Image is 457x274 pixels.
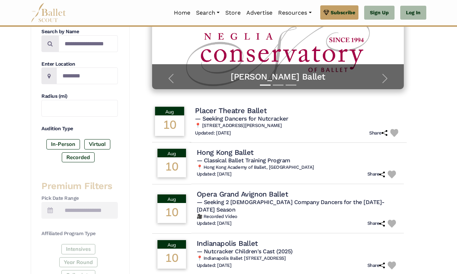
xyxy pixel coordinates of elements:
h6: Share [369,130,387,136]
a: [PERSON_NAME] Ballet [159,71,397,82]
h6: Updated: [DATE] [195,130,231,136]
a: Store [222,5,243,20]
h6: Updated: [DATE] [197,220,232,227]
h4: Search by Name [41,28,118,35]
h4: Audition Type [41,125,118,132]
h4: Affiliated Program Type [41,230,118,237]
div: 10 [155,116,184,136]
span: — Seeking Dancers for Nutcracker [195,115,288,122]
img: gem.svg [323,9,329,16]
div: 10 [157,249,186,269]
div: 10 [157,203,186,223]
input: Search by names... [59,35,118,52]
a: Log In [400,6,426,20]
h4: Placer Theatre Ballet [195,106,266,115]
button: Slide 2 [273,81,283,89]
h6: 🎥 Recorded Video [197,214,399,220]
button: Slide 1 [260,81,271,89]
h6: Updated: [DATE] [197,263,232,269]
h6: Updated: [DATE] [197,171,232,177]
h6: Share [367,171,385,177]
label: Virtual [84,139,110,149]
span: — Nutcracker Children's Cast (2025) [197,248,293,255]
a: Subscribe [320,5,358,20]
button: Slide 3 [286,81,296,89]
h6: 📍 Hong Kong Academy of Ballet, [GEOGRAPHIC_DATA] [197,164,399,171]
h6: Share [367,263,385,269]
span: Subscribe [331,9,355,16]
a: Resources [275,5,314,20]
a: Advertise [243,5,275,20]
h4: Hong Kong Ballet [197,148,253,157]
input: Location [56,67,118,84]
div: Aug [157,194,186,203]
label: In-Person [46,139,80,149]
h6: 📍 [STREET_ADDRESS][PERSON_NAME] [195,123,401,129]
a: Home [171,5,193,20]
div: Aug [155,107,184,115]
label: Recorded [62,152,95,162]
h4: Pick Date Range [41,195,118,202]
a: YEAR-ROUND APPLICATIONS OPEN Discover the difference of year-round training at [PERSON_NAME] Ball... [159,25,397,82]
a: Search [193,5,222,20]
a: Sign Up [364,6,395,20]
h6: Share [367,220,385,227]
h4: Opera Grand Avignon Ballet [197,189,288,199]
h4: Indianapolis Ballet [197,239,258,248]
span: — Seeking 2 [DEMOGRAPHIC_DATA] Company Dancers for the [DATE]-[DATE] Season [197,199,385,213]
h4: Enter Location [41,61,118,68]
h6: 📍 Indianapolis Ballet [STREET_ADDRESS] [197,255,399,262]
span: — Classical Ballet Training Program [197,157,290,164]
h4: Radius (mi) [41,93,118,100]
div: Aug [157,149,186,157]
div: 10 [157,157,186,177]
div: Aug [157,240,186,249]
h3: Premium Filters [41,180,118,192]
